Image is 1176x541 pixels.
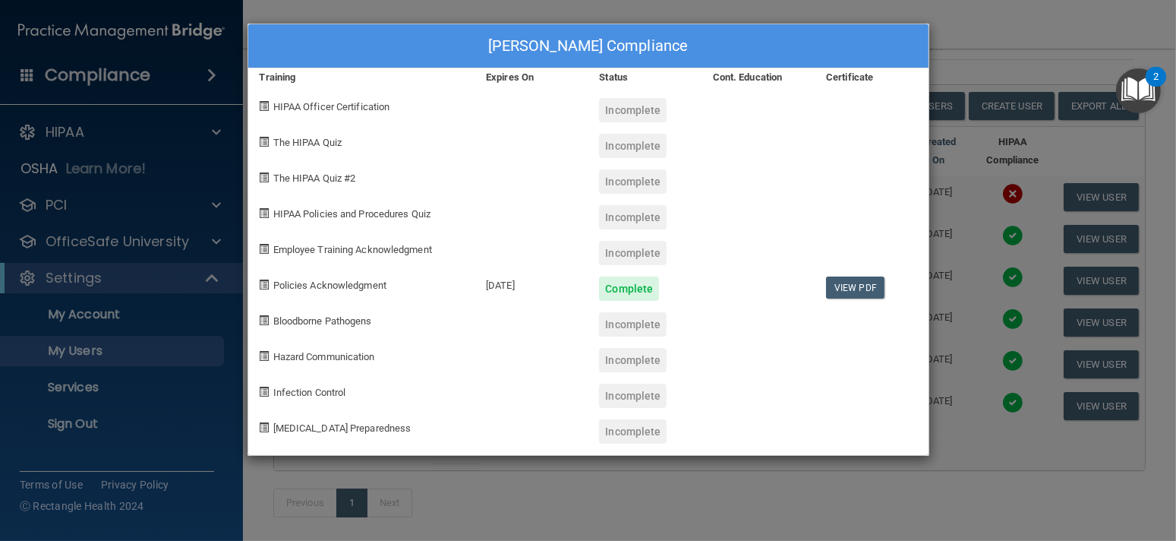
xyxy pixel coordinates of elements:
[273,422,411,434] span: [MEDICAL_DATA] Preparedness
[273,315,372,327] span: Bloodborne Pathogens
[273,172,356,184] span: The HIPAA Quiz #2
[273,137,342,148] span: The HIPAA Quiz
[588,68,701,87] div: Status
[599,134,667,158] div: Incomplete
[826,277,884,299] a: View PDF
[599,312,667,337] div: Incomplete
[599,277,659,301] div: Complete
[1153,77,1159,96] div: 2
[599,169,667,194] div: Incomplete
[248,68,475,87] div: Training
[599,241,667,265] div: Incomplete
[273,101,390,112] span: HIPAA Officer Certification
[273,351,375,362] span: Hazard Communication
[815,68,928,87] div: Certificate
[273,244,432,255] span: Employee Training Acknowledgment
[248,24,929,68] div: [PERSON_NAME] Compliance
[273,208,430,220] span: HIPAA Policies and Procedures Quiz
[599,98,667,122] div: Incomplete
[474,265,588,301] div: [DATE]
[474,68,588,87] div: Expires On
[702,68,815,87] div: Cont. Education
[1116,68,1161,113] button: Open Resource Center, 2 new notifications
[273,280,386,291] span: Policies Acknowledgment
[599,419,667,444] div: Incomplete
[599,348,667,372] div: Incomplete
[273,387,346,398] span: Infection Control
[599,205,667,229] div: Incomplete
[599,384,667,408] div: Incomplete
